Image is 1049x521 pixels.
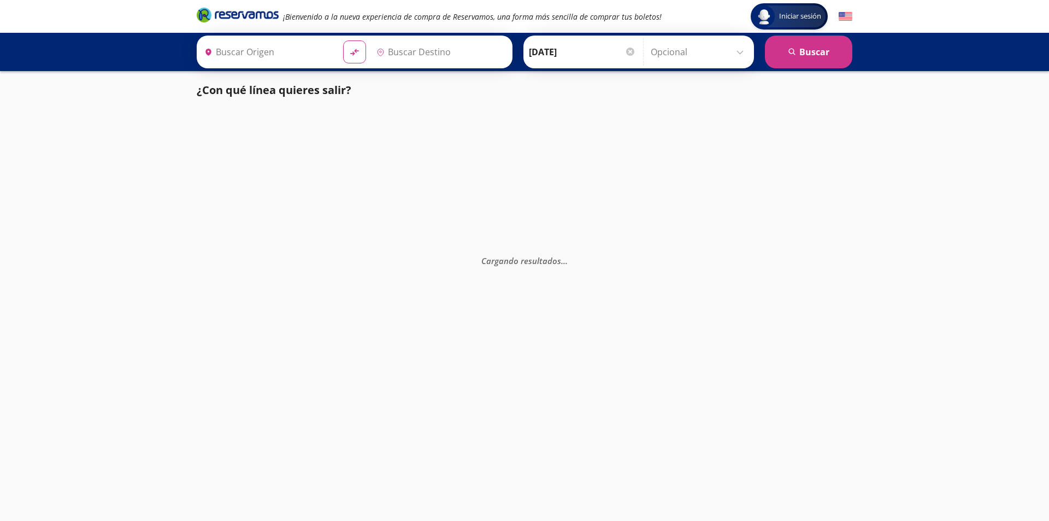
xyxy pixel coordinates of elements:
em: ¡Bienvenido a la nueva experiencia de compra de Reservamos, una forma más sencilla de comprar tus... [283,11,662,22]
input: Elegir Fecha [529,38,636,66]
input: Buscar Destino [372,38,506,66]
p: ¿Con qué línea quieres salir? [197,82,351,98]
input: Buscar Origen [200,38,334,66]
span: . [563,255,565,266]
button: English [839,10,852,24]
span: . [565,255,568,266]
span: Iniciar sesión [775,11,826,22]
button: Buscar [765,36,852,68]
em: Cargando resultados [481,255,568,266]
i: Brand Logo [197,7,279,23]
a: Brand Logo [197,7,279,26]
span: . [561,255,563,266]
input: Opcional [651,38,749,66]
